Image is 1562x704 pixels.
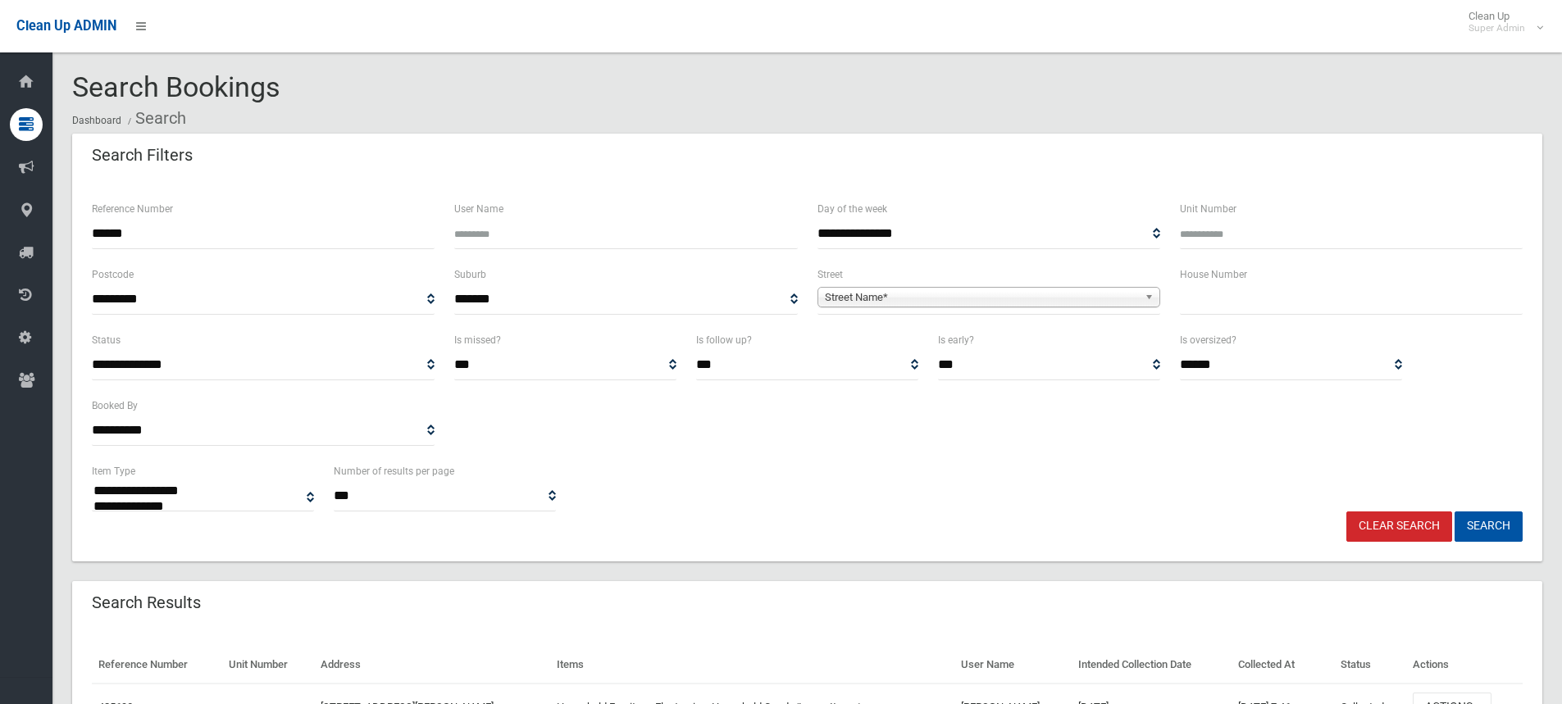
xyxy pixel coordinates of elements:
[454,266,486,284] label: Suburb
[1460,10,1542,34] span: Clean Up
[92,266,134,284] label: Postcode
[92,397,138,415] label: Booked By
[72,115,121,126] a: Dashboard
[1180,266,1247,284] label: House Number
[1072,647,1232,684] th: Intended Collection Date
[334,462,454,480] label: Number of results per page
[817,200,887,218] label: Day of the week
[1232,647,1334,684] th: Collected At
[817,266,843,284] label: Street
[825,288,1138,307] span: Street Name*
[696,331,752,349] label: Is follow up?
[16,18,116,34] span: Clean Up ADMIN
[550,647,954,684] th: Items
[72,139,212,171] header: Search Filters
[72,70,280,103] span: Search Bookings
[92,462,135,480] label: Item Type
[1469,22,1525,34] small: Super Admin
[1455,511,1523,542] button: Search
[92,200,173,218] label: Reference Number
[454,200,503,218] label: User Name
[222,647,314,684] th: Unit Number
[454,331,501,349] label: Is missed?
[314,647,551,684] th: Address
[1180,200,1236,218] label: Unit Number
[92,647,222,684] th: Reference Number
[954,647,1071,684] th: User Name
[1180,331,1236,349] label: Is oversized?
[72,587,221,619] header: Search Results
[124,103,186,134] li: Search
[92,331,121,349] label: Status
[938,331,974,349] label: Is early?
[1406,647,1523,684] th: Actions
[1346,511,1452,542] a: Clear Search
[1334,647,1406,684] th: Status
